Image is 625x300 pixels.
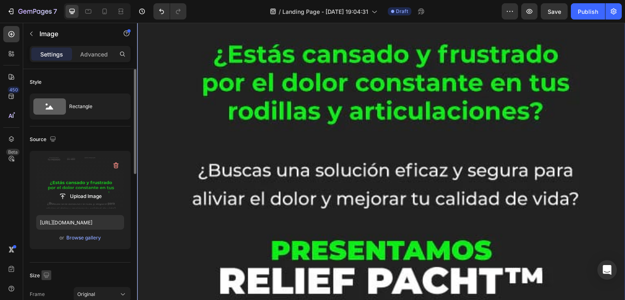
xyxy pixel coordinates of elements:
span: or [59,233,64,243]
div: Open Intercom Messenger [597,260,617,280]
input: https://example.com/image.jpg [36,215,124,230]
div: Source [30,134,58,145]
div: Rectangle [69,97,119,116]
button: Browse gallery [66,234,101,242]
button: Save [541,3,568,20]
span: Save [548,8,561,15]
button: 7 [3,3,61,20]
span: / [279,7,281,16]
div: 450 [8,87,20,93]
button: Publish [571,3,605,20]
span: Original [77,291,95,298]
div: Size [30,270,51,281]
p: Image [39,29,109,39]
p: Advanced [80,50,108,59]
span: Landing Page - [DATE] 19:04:31 [282,7,368,16]
div: Undo/Redo [153,3,186,20]
div: Publish [578,7,598,16]
div: Style [30,78,42,86]
button: Upload Image [52,189,109,204]
span: Draft [396,8,408,15]
p: Settings [40,50,63,59]
label: Frame [30,291,45,298]
p: 7 [53,7,57,16]
iframe: Design area [137,23,625,300]
div: Beta [6,149,20,155]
